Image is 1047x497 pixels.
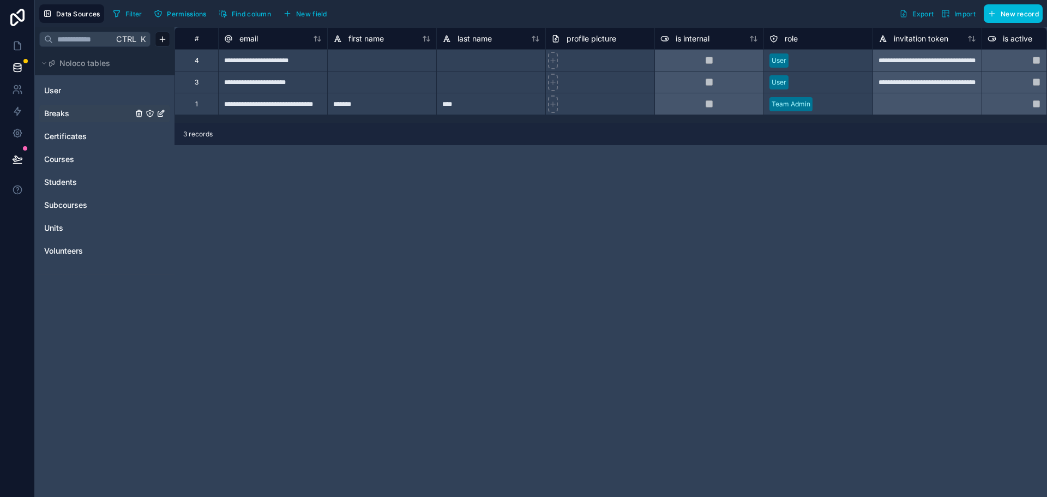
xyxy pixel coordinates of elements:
[183,34,210,43] div: #
[458,33,492,44] span: last name
[239,33,258,44] span: email
[785,33,798,44] span: role
[139,35,147,43] span: K
[44,223,63,233] span: Units
[894,33,948,44] span: invitation token
[39,105,170,122] div: Breaks
[44,245,83,256] span: Volunteers
[44,85,133,96] a: User
[44,154,74,165] span: Courses
[44,108,69,119] span: Breaks
[44,245,133,256] a: Volunteers
[44,85,61,96] span: User
[44,223,133,233] a: Units
[979,4,1043,23] a: New record
[895,4,937,23] button: Export
[44,200,87,211] span: Subcourses
[954,10,976,18] span: Import
[195,100,198,109] div: 1
[567,33,616,44] span: profile picture
[232,10,271,18] span: Find column
[109,5,146,22] button: Filter
[44,131,133,142] a: Certificates
[195,56,199,65] div: 4
[150,5,214,22] a: Permissions
[44,177,77,188] span: Students
[44,177,133,188] a: Students
[39,219,170,237] div: Units
[279,5,331,22] button: New field
[39,173,170,191] div: Students
[984,4,1043,23] button: New record
[167,10,206,18] span: Permissions
[39,56,164,71] button: Noloco tables
[348,33,384,44] span: first name
[39,151,170,168] div: Courses
[56,10,100,18] span: Data Sources
[676,33,709,44] span: is internal
[215,5,275,22] button: Find column
[44,108,133,119] a: Breaks
[59,58,110,69] span: Noloco tables
[39,82,170,99] div: User
[195,78,198,87] div: 3
[1003,33,1032,44] span: is active
[44,131,87,142] span: Certificates
[39,4,104,23] button: Data Sources
[125,10,142,18] span: Filter
[39,242,170,260] div: Volunteers
[150,5,210,22] button: Permissions
[115,32,137,46] span: Ctrl
[772,99,810,109] div: Team Admin
[296,10,327,18] span: New field
[44,200,133,211] a: Subcourses
[39,196,170,214] div: Subcourses
[772,77,786,87] div: User
[1001,10,1039,18] span: New record
[772,56,786,65] div: User
[44,154,133,165] a: Courses
[39,128,170,145] div: Certificates
[183,130,213,139] span: 3 records
[937,4,979,23] button: Import
[912,10,934,18] span: Export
